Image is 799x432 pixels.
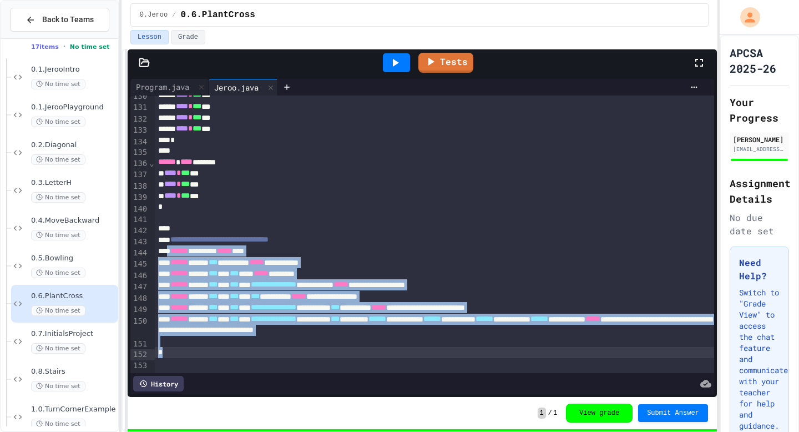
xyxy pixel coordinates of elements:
[739,256,780,283] h3: Need Help?
[566,404,633,423] button: View grade
[31,268,85,278] span: No time set
[130,125,149,136] div: 133
[172,11,176,19] span: /
[130,304,149,315] div: 149
[733,145,786,153] div: [EMAIL_ADDRESS][DOMAIN_NAME]
[130,360,149,371] div: 153
[209,79,278,96] div: Jeroo.java
[31,254,116,263] span: 0.5.Bowling
[31,305,85,316] span: No time set
[130,81,195,93] div: Program.java
[730,175,789,207] h2: Assignment Details
[130,259,149,270] div: 145
[31,419,85,429] span: No time set
[548,409,552,418] span: /
[130,204,149,215] div: 140
[130,248,149,259] div: 144
[31,178,116,188] span: 0.3.LetterH
[130,147,149,158] div: 135
[31,140,116,150] span: 0.2.Diagonal
[31,230,85,240] span: No time set
[31,405,116,414] span: 1.0.TurnCornerExample
[130,79,209,96] div: Program.java
[733,134,786,144] div: [PERSON_NAME]
[130,158,149,169] div: 136
[42,14,94,26] span: Back to Teams
[31,367,116,376] span: 0.8.Stairs
[130,102,149,113] div: 131
[130,237,149,248] div: 143
[130,91,149,102] div: 130
[647,409,699,418] span: Submit Answer
[729,4,763,30] div: My Account
[31,117,85,127] span: No time set
[31,154,85,165] span: No time set
[130,30,169,44] button: Lesson
[739,287,780,431] p: Switch to "Grade View" to access the chat feature and communicate with your teacher for help and ...
[130,137,149,148] div: 134
[31,329,116,339] span: 0.7.InitialsProject
[31,43,59,51] span: 17 items
[10,8,109,32] button: Back to Teams
[130,293,149,304] div: 148
[133,376,184,391] div: History
[140,11,168,19] span: 0.Jeroo
[149,159,154,168] span: Fold line
[31,216,116,225] span: 0.4.MoveBackward
[130,181,149,192] div: 138
[130,349,149,360] div: 152
[130,282,149,293] div: 147
[70,43,110,51] span: No time set
[130,339,149,350] div: 151
[130,225,149,237] div: 142
[130,214,149,225] div: 141
[209,82,264,93] div: Jeroo.java
[730,211,789,238] div: No due date set
[130,316,149,339] div: 150
[31,343,85,354] span: No time set
[130,114,149,125] div: 132
[31,65,116,74] span: 0.1.JerooIntro
[638,404,708,422] button: Submit Answer
[730,94,789,125] h2: Your Progress
[418,53,473,73] a: Tests
[63,42,65,51] span: •
[31,192,85,203] span: No time set
[538,408,546,419] span: 1
[31,79,85,89] span: No time set
[180,8,255,22] span: 0.6.PlantCross
[130,192,149,203] div: 139
[171,30,205,44] button: Grade
[31,103,116,112] span: 0.1.JerooPlayground
[553,409,557,418] span: 1
[130,270,149,282] div: 146
[730,45,789,76] h1: APCSA 2025-26
[130,169,149,180] div: 137
[31,292,116,301] span: 0.6.PlantCross
[31,381,85,391] span: No time set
